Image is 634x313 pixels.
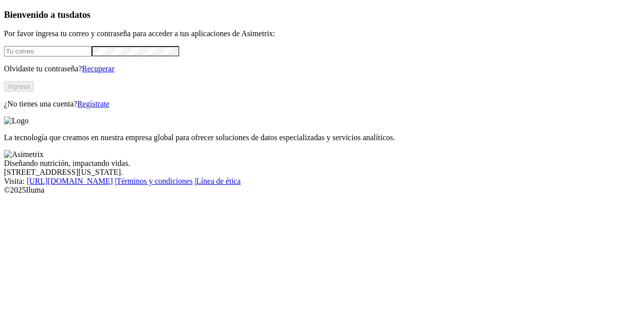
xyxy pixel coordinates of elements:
[4,100,630,108] p: ¿No tienes una cuenta?
[4,168,630,177] div: [STREET_ADDRESS][US_STATE].
[4,46,92,56] input: Tu correo
[196,177,241,185] a: Línea de ética
[4,29,630,38] p: Por favor ingresa tu correo y contraseña para acceder a tus aplicaciones de Asimetrix:
[4,150,44,159] img: Asimetrix
[4,64,630,73] p: Olvidaste tu contraseña?
[116,177,193,185] a: Términos y condiciones
[82,64,114,73] a: Recuperar
[4,177,630,186] div: Visita : | |
[77,100,109,108] a: Regístrate
[4,133,630,142] p: La tecnología que creamos en nuestra empresa global para ofrecer soluciones de datos especializad...
[4,81,34,92] button: Ingresa
[4,186,630,195] div: © 2025 Iluma
[4,159,630,168] div: Diseñando nutrición, impactando vidas.
[69,9,91,20] span: datos
[27,177,113,185] a: [URL][DOMAIN_NAME]
[4,116,29,125] img: Logo
[4,9,630,20] h3: Bienvenido a tus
